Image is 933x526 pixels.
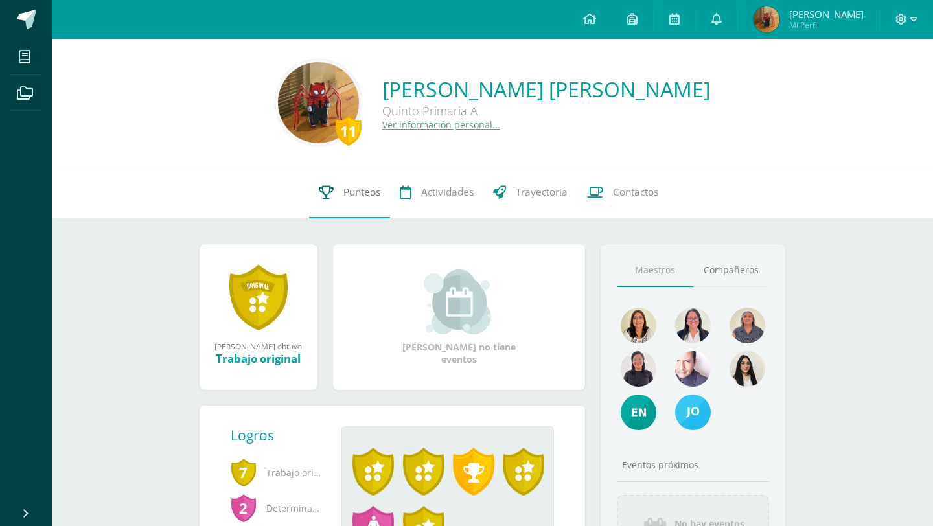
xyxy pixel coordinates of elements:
a: Ver información personal... [382,119,500,131]
img: 8f3bf19539481b212b8ab3c0cdc72ac6.png [730,308,765,343]
img: a8e8556f48ef469a8de4653df9219ae6.png [675,351,711,387]
img: 6e2f20004b8c097e66f8a099974e0ff1.png [730,351,765,387]
a: Punteos [309,166,390,218]
img: 39db85fb1d7fb4dbb270869defb5d773.png [278,62,359,143]
span: Trabajo original [231,455,321,490]
img: event_small.png [424,269,494,334]
span: Trayectoria [516,185,568,199]
img: f779a4e8ad232e87fc701809dd56c7cb.png [754,6,779,32]
span: Mi Perfil [789,19,864,30]
img: 3e9e4233b3f9cde1b2f380faa16d83d5.png [675,394,711,430]
span: [PERSON_NAME] [789,8,864,21]
span: Determinación [231,490,321,526]
span: Punteos [343,185,380,199]
div: [PERSON_NAME] no tiene eventos [394,269,524,365]
div: Trabajo original [213,351,305,366]
a: Trayectoria [483,166,577,218]
div: [PERSON_NAME] obtuvo [213,341,305,351]
div: Eventos próximos [617,459,770,471]
a: Contactos [577,166,668,218]
a: [PERSON_NAME] [PERSON_NAME] [382,75,710,103]
img: 041e67bb1815648f1c28e9f895bf2be1.png [621,351,656,387]
a: Compañeros [693,254,770,287]
img: 876c69fb502899f7a2bc55a9ba2fa0e7.png [621,308,656,343]
div: Quinto Primaria A [382,103,710,119]
span: Contactos [613,185,658,199]
a: Actividades [390,166,483,218]
div: 11 [336,116,362,146]
span: 2 [231,493,257,523]
div: Logros [231,426,332,444]
span: 7 [231,457,257,487]
img: 408a551ef2c74b912fbe9346b0557d9b.png [675,308,711,343]
img: e4e25d66bd50ed3745d37a230cf1e994.png [621,394,656,430]
a: Maestros [617,254,693,287]
span: Actividades [421,185,474,199]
